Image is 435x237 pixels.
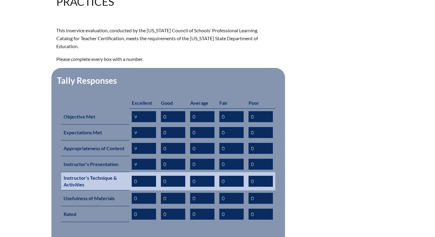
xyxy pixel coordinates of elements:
th: Poor [246,97,275,109]
p: This inservice evaluation, conducted by the [US_STATE] Council of Schools’ Professional Learning ... [56,27,270,50]
th: Expectations Met [61,125,129,140]
th: Good [158,97,188,109]
p: Please complete every box with a number. [56,55,270,63]
th: Excellent [129,97,158,109]
th: Rated [61,206,129,222]
th: Instructor's Presentation [61,156,129,172]
th: Usefulness of Materials [61,190,129,206]
th: Appropriateness of Content [61,140,129,156]
th: Objective Met [61,108,129,125]
legend: Tally Responses [56,75,117,86]
th: Average [188,97,217,109]
th: Fair [217,97,246,109]
th: Instructor's Technique & Activities [61,172,129,190]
